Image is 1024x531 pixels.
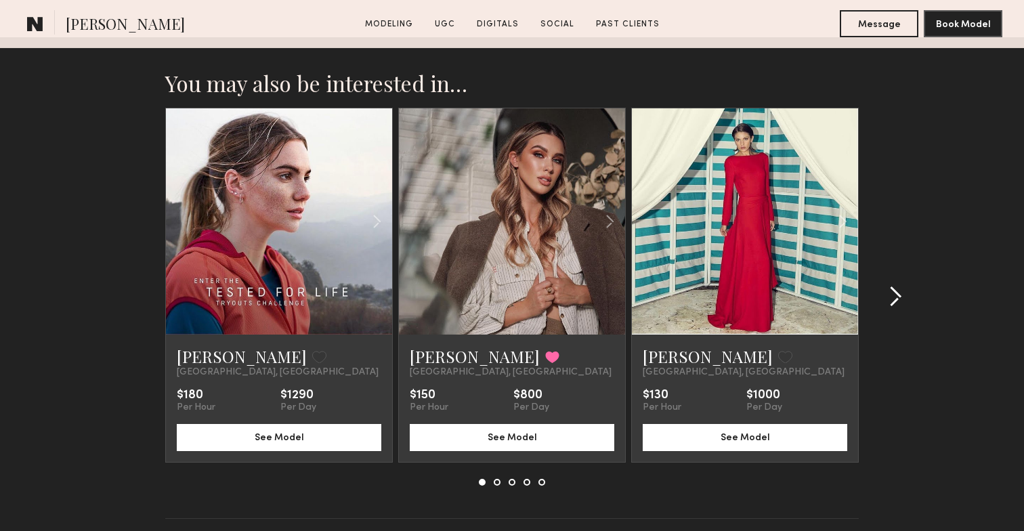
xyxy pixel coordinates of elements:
div: Per Hour [410,402,448,413]
a: UGC [429,18,461,30]
div: Per Day [513,402,549,413]
span: [GEOGRAPHIC_DATA], [GEOGRAPHIC_DATA] [410,367,612,378]
button: See Model [177,424,381,451]
a: Book Model [924,18,1002,29]
button: See Model [410,424,614,451]
span: [GEOGRAPHIC_DATA], [GEOGRAPHIC_DATA] [643,367,845,378]
h2: You may also be interested in… [165,70,859,97]
div: $1000 [746,389,782,402]
a: [PERSON_NAME] [410,345,540,367]
div: Per Hour [643,402,681,413]
a: See Model [410,431,614,442]
div: $800 [513,389,549,402]
button: See Model [643,424,847,451]
a: Modeling [360,18,419,30]
button: Message [840,10,918,37]
a: Social [535,18,580,30]
a: See Model [177,431,381,442]
a: Digitals [471,18,524,30]
a: Past Clients [591,18,665,30]
a: See Model [643,431,847,442]
div: Per Day [280,402,316,413]
div: $180 [177,389,215,402]
div: Per Day [746,402,782,413]
div: $150 [410,389,448,402]
div: $1290 [280,389,316,402]
span: [GEOGRAPHIC_DATA], [GEOGRAPHIC_DATA] [177,367,379,378]
a: [PERSON_NAME] [643,345,773,367]
button: Book Model [924,10,1002,37]
span: [PERSON_NAME] [66,14,185,37]
div: Per Hour [177,402,215,413]
a: [PERSON_NAME] [177,345,307,367]
div: $130 [643,389,681,402]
